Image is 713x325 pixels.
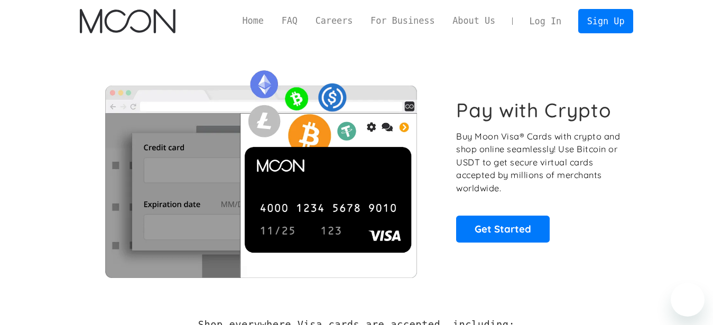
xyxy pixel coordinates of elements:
[671,283,705,317] iframe: Button to launch messaging window
[456,98,612,122] h1: Pay with Crypto
[80,9,175,33] a: home
[80,9,175,33] img: Moon Logo
[273,14,307,27] a: FAQ
[456,216,550,242] a: Get Started
[362,14,443,27] a: For Business
[80,63,442,277] img: Moon Cards let you spend your crypto anywhere Visa is accepted.
[234,14,273,27] a: Home
[578,9,633,33] a: Sign Up
[521,10,570,33] a: Log In
[456,130,622,195] p: Buy Moon Visa® Cards with crypto and shop online seamlessly! Use Bitcoin or USDT to get secure vi...
[307,14,362,27] a: Careers
[443,14,504,27] a: About Us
